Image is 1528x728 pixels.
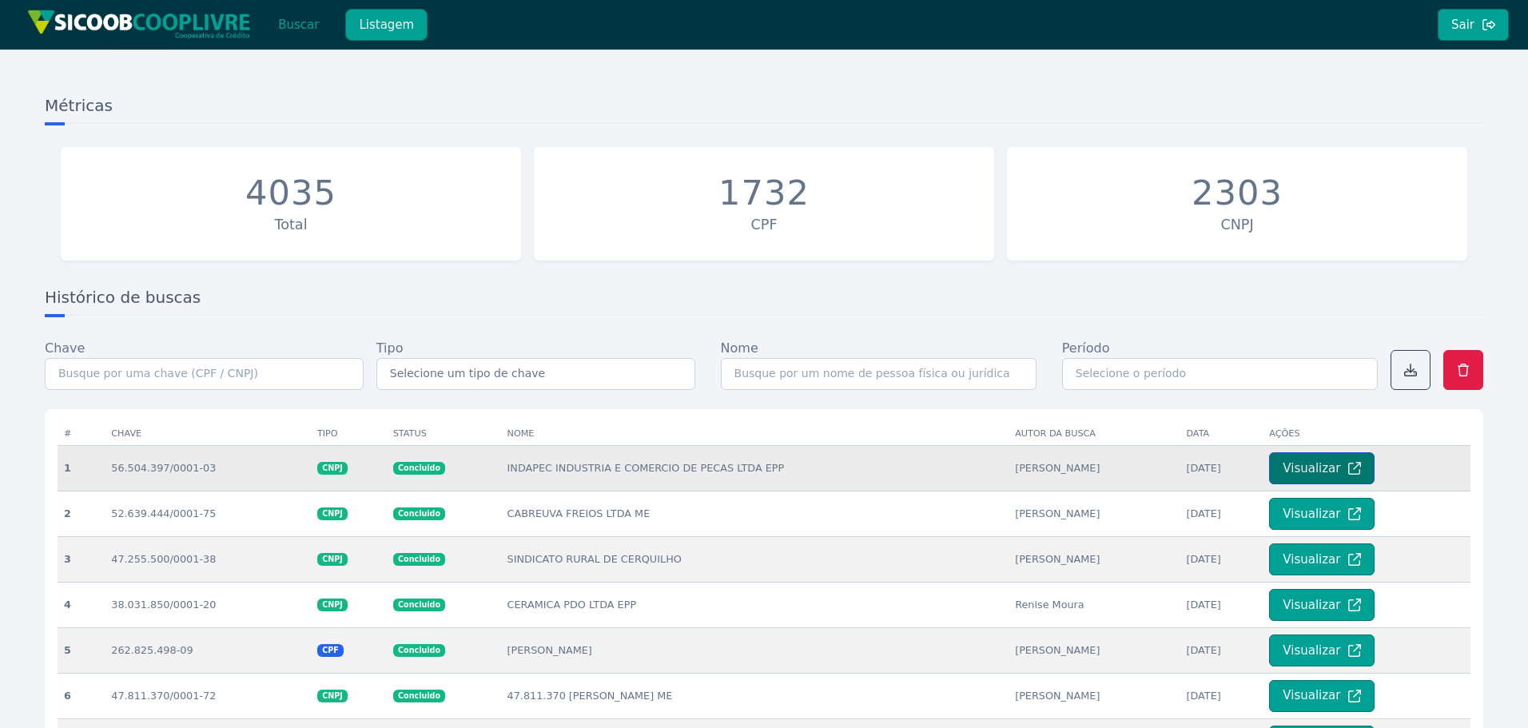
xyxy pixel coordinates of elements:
button: Buscar [265,9,332,41]
span: Concluido [393,690,445,702]
button: Visualizar [1269,589,1375,621]
div: 4035 [245,173,336,214]
label: Nome [721,339,758,358]
th: Autor da busca [1009,422,1180,446]
td: [DATE] [1180,445,1263,491]
span: CNPJ [317,507,348,520]
td: [PERSON_NAME] [501,627,1009,673]
td: [PERSON_NAME] [1009,627,1180,673]
td: [DATE] [1180,582,1263,627]
label: Período [1062,339,1110,358]
span: Concluido [393,507,445,520]
span: CNPJ [317,462,348,475]
td: 47.811.370 [PERSON_NAME] ME [501,673,1009,718]
th: 6 [58,673,105,718]
td: INDAPEC INDUSTRIA E COMERCIO DE PECAS LTDA EPP [501,445,1009,491]
th: Tipo [311,422,387,446]
td: CABREUVA FREIOS LTDA ME [501,491,1009,536]
th: Nome [501,422,1009,446]
span: Concluido [393,462,445,475]
td: [DATE] [1180,491,1263,536]
td: [DATE] [1180,627,1263,673]
div: Total [69,214,513,235]
input: Busque por uma chave (CPF / CNPJ) [45,358,364,390]
div: CNPJ [1015,214,1459,235]
td: 38.031.850/0001-20 [105,582,311,627]
label: Tipo [376,339,404,358]
th: 2 [58,491,105,536]
span: CNPJ [317,599,348,611]
span: Concluido [393,553,445,566]
td: 47.255.500/0001-38 [105,536,311,582]
th: 3 [58,536,105,582]
td: 52.639.444/0001-75 [105,491,311,536]
td: 56.504.397/0001-03 [105,445,311,491]
th: Data [1180,422,1263,446]
label: Chave [45,339,85,358]
th: 5 [58,627,105,673]
th: Status [387,422,501,446]
div: 2303 [1192,173,1283,214]
td: [PERSON_NAME] [1009,536,1180,582]
td: CERAMICA PDO LTDA EPP [501,582,1009,627]
th: # [58,422,105,446]
h3: Métricas [45,94,1483,124]
h3: Histórico de buscas [45,286,1483,316]
button: Visualizar [1269,635,1375,666]
button: Sair [1438,9,1509,41]
span: CPF [317,644,344,657]
td: [DATE] [1180,673,1263,718]
span: CNPJ [317,553,348,566]
th: 1 [58,445,105,491]
th: Ações [1263,422,1470,446]
th: Chave [105,422,311,446]
td: SINDICATO RURAL DE CERQUILHO [501,536,1009,582]
td: Renise Moura [1009,582,1180,627]
input: Selecione o período [1062,358,1378,390]
div: 1732 [718,173,810,214]
img: img/sicoob_cooplivre.png [27,10,251,39]
span: Concluido [393,599,445,611]
button: Visualizar [1269,498,1375,530]
button: Visualizar [1269,543,1375,575]
div: CPF [542,214,986,235]
button: Visualizar [1269,680,1375,712]
td: [PERSON_NAME] [1009,445,1180,491]
span: Concluido [393,644,445,657]
th: 4 [58,582,105,627]
button: Listagem [345,9,428,41]
input: Busque por um nome de pessoa física ou jurídica [721,358,1037,390]
td: [DATE] [1180,536,1263,582]
button: Visualizar [1269,452,1375,484]
td: [PERSON_NAME] [1009,491,1180,536]
td: [PERSON_NAME] [1009,673,1180,718]
span: CNPJ [317,690,348,702]
td: 262.825.498-09 [105,627,311,673]
td: 47.811.370/0001-72 [105,673,311,718]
